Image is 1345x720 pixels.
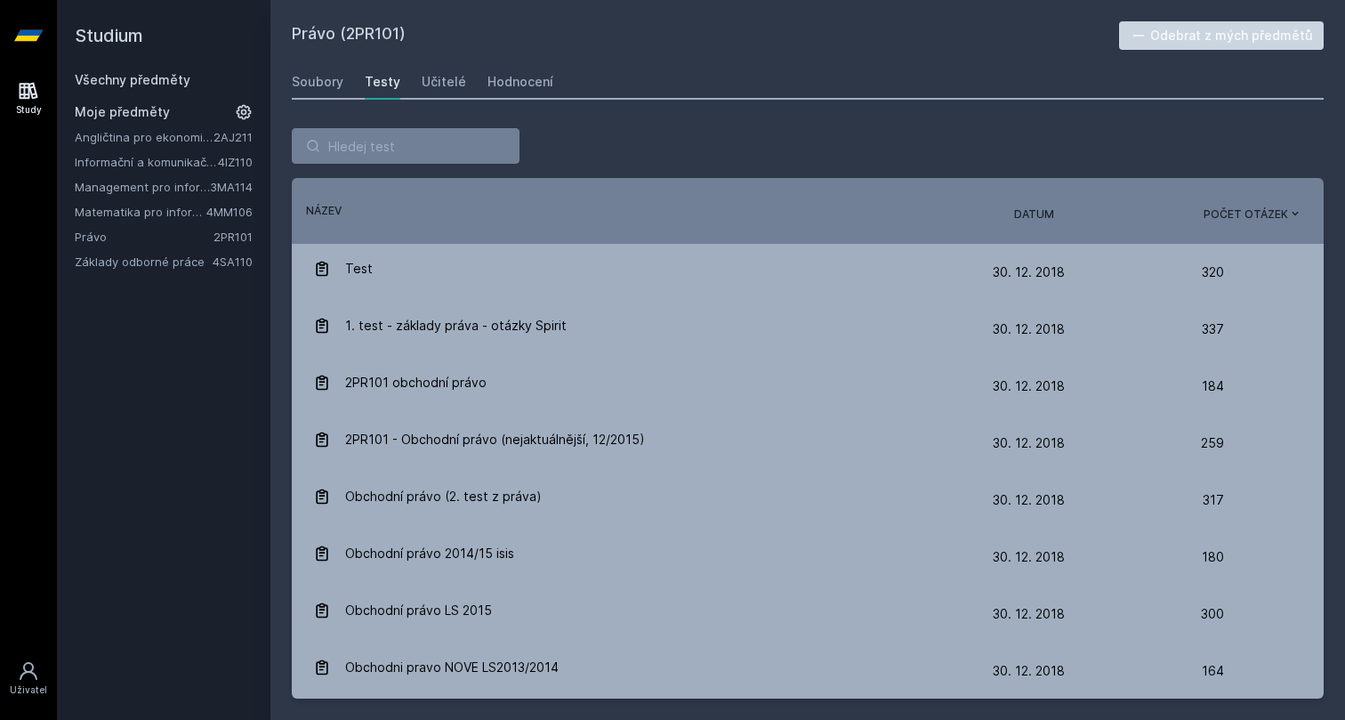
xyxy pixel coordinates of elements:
span: 164 [1202,653,1224,689]
a: Matematika pro informatiky [75,203,206,221]
a: Hodnocení [487,64,553,100]
span: 184 [1202,368,1224,404]
button: Počet otázek [1204,206,1302,222]
a: Test 30. 12. 2018 320 [292,240,1324,297]
span: 337 [1202,311,1224,347]
a: Učitelé [422,64,466,100]
span: Moje předměty [75,103,170,121]
span: 180 [1202,539,1224,575]
span: 30. 12. 2018 [993,435,1065,450]
span: Počet otázek [1204,206,1288,222]
a: 4IZ110 [218,155,253,169]
div: Soubory [292,73,343,91]
a: Obchodní právo (2. test z práva) 30. 12. 2018 317 [292,468,1324,525]
a: Obchodní právo LS 2015 30. 12. 2018 300 [292,582,1324,639]
a: Study [4,71,53,125]
div: Učitelé [422,73,466,91]
div: Uživatel [10,684,47,697]
a: 2AJ211 [213,130,253,144]
div: Hodnocení [487,73,553,91]
span: Obchodní právo (2. test z práva) [345,479,542,514]
a: Soubory [292,64,343,100]
span: 30. 12. 2018 [993,606,1065,621]
a: Všechny předměty [75,72,190,87]
a: 4MM106 [206,205,253,219]
div: Testy [365,73,400,91]
a: Informační a komunikační technologie [75,153,218,171]
span: 30. 12. 2018 [993,492,1065,507]
span: 30. 12. 2018 [993,549,1065,564]
span: Obchodni pravo NOVE LS2013/2014 [345,650,559,685]
a: Obchodní právo 2014/15 isis 30. 12. 2018 180 [292,525,1324,582]
a: Testy [365,64,400,100]
span: Test [345,251,373,287]
a: Management pro informatiky a statistiky [75,178,210,196]
a: 2PR101 [213,230,253,244]
span: 30. 12. 2018 [993,663,1065,678]
button: Název [306,203,342,219]
a: Angličtina pro ekonomická studia 1 (B2/C1) [75,128,213,146]
span: 300 [1201,596,1224,632]
a: 2PR101 obchodní právo 30. 12. 2018 184 [292,354,1324,411]
a: 4SA110 [213,255,253,269]
span: Obchodní právo LS 2015 [345,593,492,628]
a: Obchodni pravo NOVE LS2013/2014 30. 12. 2018 164 [292,639,1324,696]
h2: Právo (2PR101) [292,21,1119,50]
div: Study [16,103,42,117]
span: 1. test - základy práva - otázky Spirit [345,308,567,344]
a: 2PR101 - Obchodní právo (nejaktuálnější, 12/2015) 30. 12. 2018 259 [292,411,1324,468]
span: 30. 12. 2018 [993,378,1065,393]
span: Obchodní právo 2014/15 isis [345,536,514,571]
span: 320 [1202,255,1224,290]
a: Základy odborné práce [75,253,213,271]
span: 2PR101 - Obchodní právo (nejaktuálnější, 12/2015) [345,422,645,457]
a: Právo [75,228,213,246]
button: Datum [1014,206,1054,222]
input: Hledej test [292,128,519,164]
span: 259 [1201,425,1224,461]
a: Uživatel [4,651,53,706]
span: 30. 12. 2018 [993,264,1065,279]
a: 3MA114 [210,180,253,194]
span: 30. 12. 2018 [993,321,1065,336]
button: Odebrat z mých předmětů [1119,21,1325,50]
span: 317 [1203,482,1224,518]
a: 1. test - základy práva - otázky Spirit 30. 12. 2018 337 [292,297,1324,354]
span: 2PR101 obchodní právo [345,365,487,400]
